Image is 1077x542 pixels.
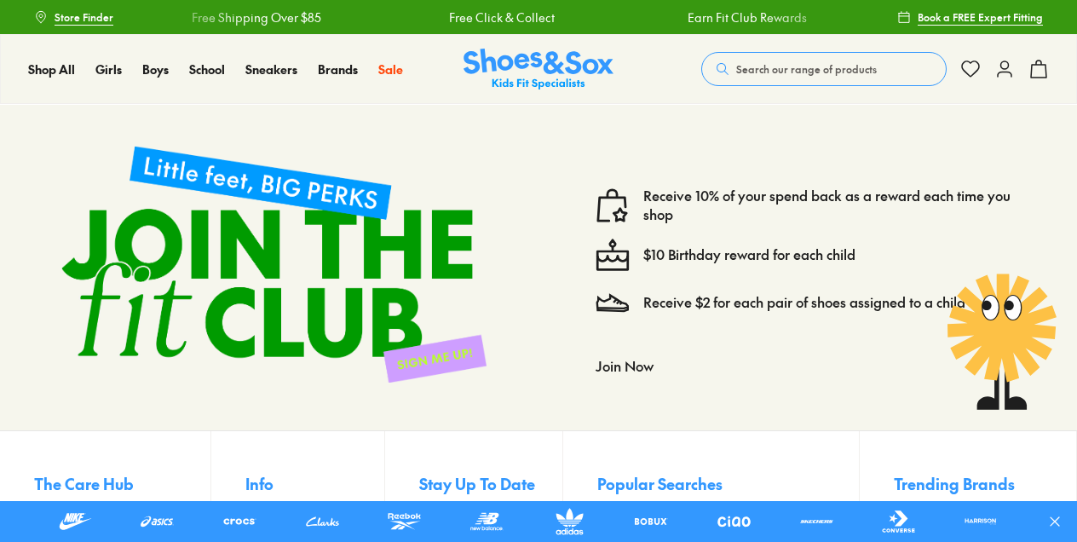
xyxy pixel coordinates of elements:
[189,61,225,78] a: School
[34,465,210,503] button: The Care Hub
[597,465,858,503] button: Popular Searches
[464,49,613,90] img: SNS_Logo_Responsive.svg
[643,187,1029,224] a: Receive 10% of your spend back as a reward each time you shop
[643,293,965,312] a: Receive $2 for each pair of shoes assigned to a child
[185,9,314,26] a: Free Shipping Over $85
[596,188,630,222] img: vector1.svg
[918,9,1043,25] span: Book a FREE Expert Fitting
[701,52,947,86] button: Search our range of products
[597,472,723,495] span: Popular Searches
[318,61,358,78] a: Brands
[378,61,403,78] a: Sale
[28,61,75,78] a: Shop All
[34,2,113,32] a: Store Finder
[34,472,134,495] span: The Care Hub
[142,61,169,78] a: Boys
[442,9,548,26] a: Free Click & Collect
[894,472,1015,495] span: Trending Brands
[596,238,630,272] img: cake--candle-birthday-event-special-sweet-cake-bake.svg
[245,465,383,503] button: Info
[55,9,113,25] span: Store Finder
[464,49,613,90] a: Shoes & Sox
[245,61,297,78] a: Sneakers
[34,118,514,410] img: sign-up-footer.png
[643,245,855,264] a: $10 Birthday reward for each child
[419,465,562,503] button: Stay Up To Date
[736,61,877,77] span: Search our range of products
[681,9,800,26] a: Earn Fit Club Rewards
[897,2,1043,32] a: Book a FREE Expert Fitting
[95,61,122,78] a: Girls
[596,285,630,320] img: Vector_3098.svg
[419,472,535,495] span: Stay Up To Date
[596,347,654,384] button: Join Now
[245,472,274,495] span: Info
[894,465,1042,503] button: Trending Brands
